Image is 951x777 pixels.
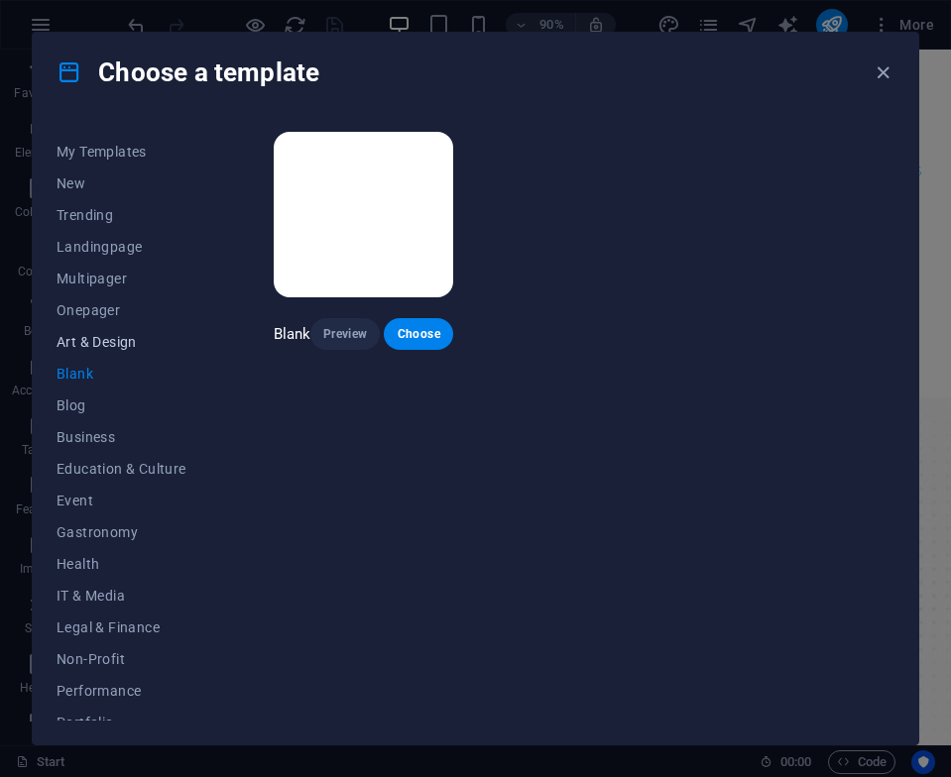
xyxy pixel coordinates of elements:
[57,389,186,421] button: Blog
[57,524,186,540] span: Gastronomy
[57,334,186,350] span: Art & Design
[57,619,186,635] span: Legal & Finance
[57,167,186,199] button: New
[57,263,186,294] button: Multipager
[57,588,186,604] span: IT & Media
[57,326,186,358] button: Art & Design
[57,461,186,477] span: Education & Culture
[274,132,454,297] img: Blank
[57,715,186,730] span: Portfolio
[57,199,186,231] button: Trending
[57,358,186,389] button: Blank
[384,318,453,350] button: Choose
[57,302,186,318] span: Onepager
[57,548,186,580] button: Health
[310,318,380,350] button: Preview
[57,683,186,699] span: Performance
[400,326,437,342] span: Choose
[57,556,186,572] span: Health
[326,326,364,342] span: Preview
[57,453,186,485] button: Education & Culture
[57,611,186,643] button: Legal & Finance
[57,271,186,286] span: Multipager
[57,136,186,167] button: My Templates
[57,231,186,263] button: Landingpage
[57,397,186,413] span: Blog
[57,421,186,453] button: Business
[274,324,311,344] p: Blank
[57,580,186,611] button: IT & Media
[57,56,319,88] h4: Choose a template
[57,493,186,508] span: Event
[57,175,186,191] span: New
[57,144,186,160] span: My Templates
[57,294,186,326] button: Onepager
[57,207,186,223] span: Trending
[57,707,186,738] button: Portfolio
[57,675,186,707] button: Performance
[57,485,186,516] button: Event
[57,366,186,382] span: Blank
[57,516,186,548] button: Gastronomy
[57,643,186,675] button: Non-Profit
[57,429,186,445] span: Business
[57,239,186,255] span: Landingpage
[57,651,186,667] span: Non-Profit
